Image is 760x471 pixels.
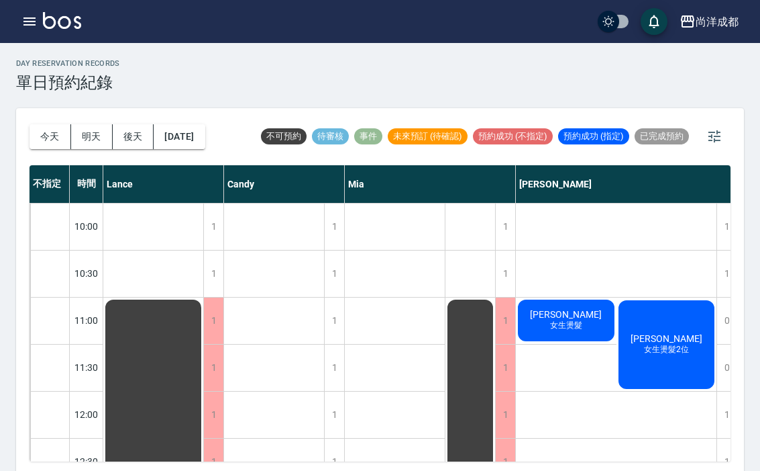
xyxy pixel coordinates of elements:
[716,392,737,438] div: 1
[558,130,629,142] span: 預約成功 (指定)
[154,124,205,149] button: [DATE]
[641,8,667,35] button: save
[70,165,103,203] div: 時間
[716,251,737,297] div: 1
[203,204,223,250] div: 1
[203,392,223,438] div: 1
[113,124,154,149] button: 後天
[71,124,113,149] button: 明天
[495,251,515,297] div: 1
[103,165,224,203] div: Lance
[312,130,349,142] span: 待審核
[696,13,739,30] div: 尚洋成都
[43,12,81,29] img: Logo
[70,391,103,438] div: 12:00
[495,298,515,344] div: 1
[203,298,223,344] div: 1
[324,392,344,438] div: 1
[224,165,345,203] div: Candy
[495,392,515,438] div: 1
[628,333,705,344] span: [PERSON_NAME]
[30,124,71,149] button: 今天
[495,345,515,391] div: 1
[547,320,585,331] span: 女生燙髮
[16,73,120,92] h3: 單日預約紀錄
[70,297,103,344] div: 11:00
[354,130,382,142] span: 事件
[324,298,344,344] div: 1
[70,344,103,391] div: 11:30
[674,8,744,36] button: 尚洋成都
[516,165,737,203] div: [PERSON_NAME]
[324,345,344,391] div: 1
[716,345,737,391] div: 0
[30,165,70,203] div: 不指定
[70,250,103,297] div: 10:30
[388,130,468,142] span: 未來預訂 (待確認)
[641,344,692,355] span: 女生燙髮2位
[635,130,689,142] span: 已完成預約
[716,298,737,344] div: 0
[70,203,103,250] div: 10:00
[324,204,344,250] div: 1
[527,309,604,320] span: [PERSON_NAME]
[345,165,516,203] div: Mia
[473,130,553,142] span: 預約成功 (不指定)
[203,345,223,391] div: 1
[324,251,344,297] div: 1
[495,204,515,250] div: 1
[203,251,223,297] div: 1
[716,204,737,250] div: 1
[16,59,120,68] h2: day Reservation records
[261,130,307,142] span: 不可預約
